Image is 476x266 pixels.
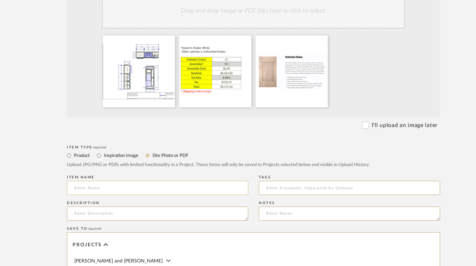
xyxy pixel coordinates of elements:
[67,161,440,169] div: Upload JPG/PNG or PDFs with limited functionality in a Project. These items will only be saved to...
[73,152,90,159] label: Product
[259,181,440,195] input: Enter Keywords, Separated by Commas
[67,145,440,150] div: Item Type
[152,152,188,159] label: Site Photo or PDF
[73,242,102,248] span: Projects
[74,259,163,264] span: [PERSON_NAME] and [PERSON_NAME]
[67,181,248,195] input: Enter Name
[67,151,440,160] mat-radio-group: Select item type
[88,227,101,230] span: required
[259,201,440,205] div: Notes
[259,175,440,179] div: Tags
[372,121,438,129] label: I'll upload an image later
[103,152,138,159] label: Inspiration Image
[93,146,106,149] span: required
[67,227,440,231] div: Save To
[67,201,248,205] div: Description
[67,175,248,179] div: Item name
